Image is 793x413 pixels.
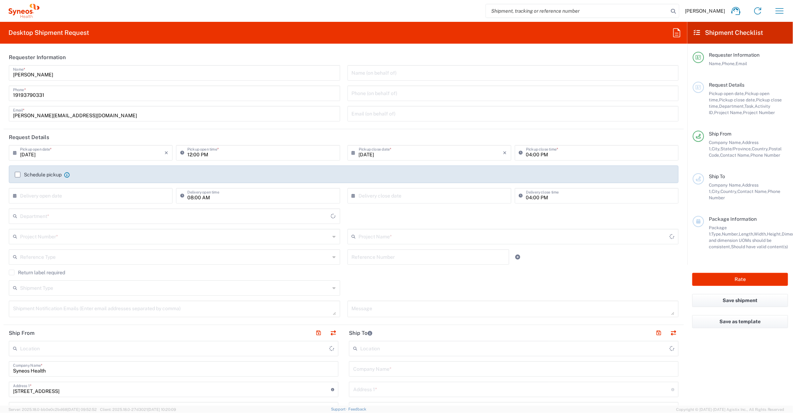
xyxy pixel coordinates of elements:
[100,407,176,412] span: Client: 2025.18.0-27d3021
[736,61,747,66] span: Email
[752,146,769,151] span: Country,
[743,110,775,115] span: Project Number
[8,407,97,412] span: Server: 2025.18.0-bb0e0c2bd68
[754,231,767,237] span: Width,
[692,315,788,328] button: Save as template
[709,52,760,58] span: Requester Information
[712,189,720,194] span: City,
[8,29,89,37] h2: Desktop Shipment Request
[720,152,750,158] span: Contact Name,
[720,146,752,151] span: State/Province,
[709,82,744,88] span: Request Details
[67,407,97,412] span: [DATE] 09:52:52
[486,4,668,18] input: Shipment, tracking or reference number
[750,152,780,158] span: Phone Number
[709,61,722,66] span: Name,
[692,294,788,307] button: Save shipment
[712,146,720,151] span: City,
[709,182,742,188] span: Company Name,
[767,231,782,237] span: Height,
[722,231,739,237] span: Number,
[739,231,754,237] span: Length,
[148,407,176,412] span: [DATE] 10:20:09
[719,104,744,109] span: Department,
[709,174,725,179] span: Ship To
[720,189,737,194] span: Country,
[15,172,62,177] label: Schedule pickup
[349,330,372,337] h2: Ship To
[731,244,788,249] span: Should have valid content(s)
[164,147,168,158] i: ×
[692,273,788,286] button: Rate
[709,131,731,137] span: Ship From
[709,225,727,237] span: Package 1:
[9,134,49,141] h2: Request Details
[711,231,722,237] span: Type,
[9,54,66,61] h2: Requester Information
[722,61,736,66] span: Phone,
[513,252,523,262] a: Add Reference
[676,406,785,413] span: Copyright © [DATE]-[DATE] Agistix Inc., All Rights Reserved
[709,91,745,96] span: Pickup open date,
[685,8,725,14] span: [PERSON_NAME]
[348,407,366,411] a: Feedback
[709,216,757,222] span: Package Information
[719,97,756,102] span: Pickup close date,
[744,104,755,109] span: Task,
[503,147,507,158] i: ×
[9,330,35,337] h2: Ship From
[714,110,743,115] span: Project Name,
[694,29,763,37] h2: Shipment Checklist
[331,407,349,411] a: Support
[737,189,768,194] span: Contact Name,
[9,270,65,275] label: Return label required
[709,140,742,145] span: Company Name,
